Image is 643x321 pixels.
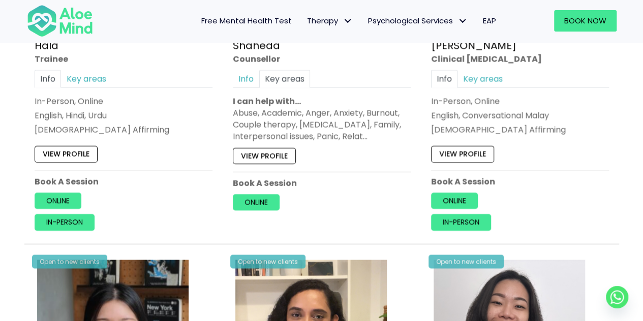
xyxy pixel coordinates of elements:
[35,193,81,209] a: Online
[259,70,310,88] a: Key areas
[431,147,494,163] a: View profile
[35,147,98,163] a: View profile
[431,176,609,188] p: Book A Session
[233,194,280,211] a: Online
[606,286,628,308] a: Whatsapp
[431,39,516,53] a: [PERSON_NAME]
[307,15,353,26] span: Therapy
[431,193,478,209] a: Online
[233,148,296,164] a: View profile
[431,96,609,107] div: In-Person, Online
[457,70,508,88] a: Key areas
[35,70,61,88] a: Info
[233,53,411,65] div: Counsellor
[233,96,411,107] p: I can help with…
[32,255,107,269] div: Open to new clients
[368,15,468,26] span: Psychological Services
[233,178,411,189] p: Book A Session
[360,10,475,32] a: Psychological ServicesPsychological Services: submenu
[233,39,280,53] a: Shaheda
[35,39,58,53] a: Hala
[564,15,606,26] span: Book Now
[341,14,355,28] span: Therapy: submenu
[106,10,504,32] nav: Menu
[475,10,504,32] a: EAP
[194,10,299,32] a: Free Mental Health Test
[35,215,95,231] a: In-person
[27,4,93,38] img: Aloe mind Logo
[428,255,504,269] div: Open to new clients
[201,15,292,26] span: Free Mental Health Test
[35,96,212,107] div: In-Person, Online
[35,53,212,65] div: Trainee
[431,215,491,231] a: In-person
[431,70,457,88] a: Info
[455,14,470,28] span: Psychological Services: submenu
[35,176,212,188] p: Book A Session
[431,110,609,122] p: English, Conversational Malay
[35,125,212,136] div: [DEMOGRAPHIC_DATA] Affirming
[431,125,609,136] div: [DEMOGRAPHIC_DATA] Affirming
[230,255,305,269] div: Open to new clients
[554,10,617,32] a: Book Now
[233,107,411,143] div: Abuse, Academic, Anger, Anxiety, Burnout, Couple therapy, [MEDICAL_DATA], Family, Interpersonal i...
[431,53,609,65] div: Clinical [MEDICAL_DATA]
[299,10,360,32] a: TherapyTherapy: submenu
[61,70,112,88] a: Key areas
[233,70,259,88] a: Info
[483,15,496,26] span: EAP
[35,110,212,122] p: English, Hindi, Urdu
